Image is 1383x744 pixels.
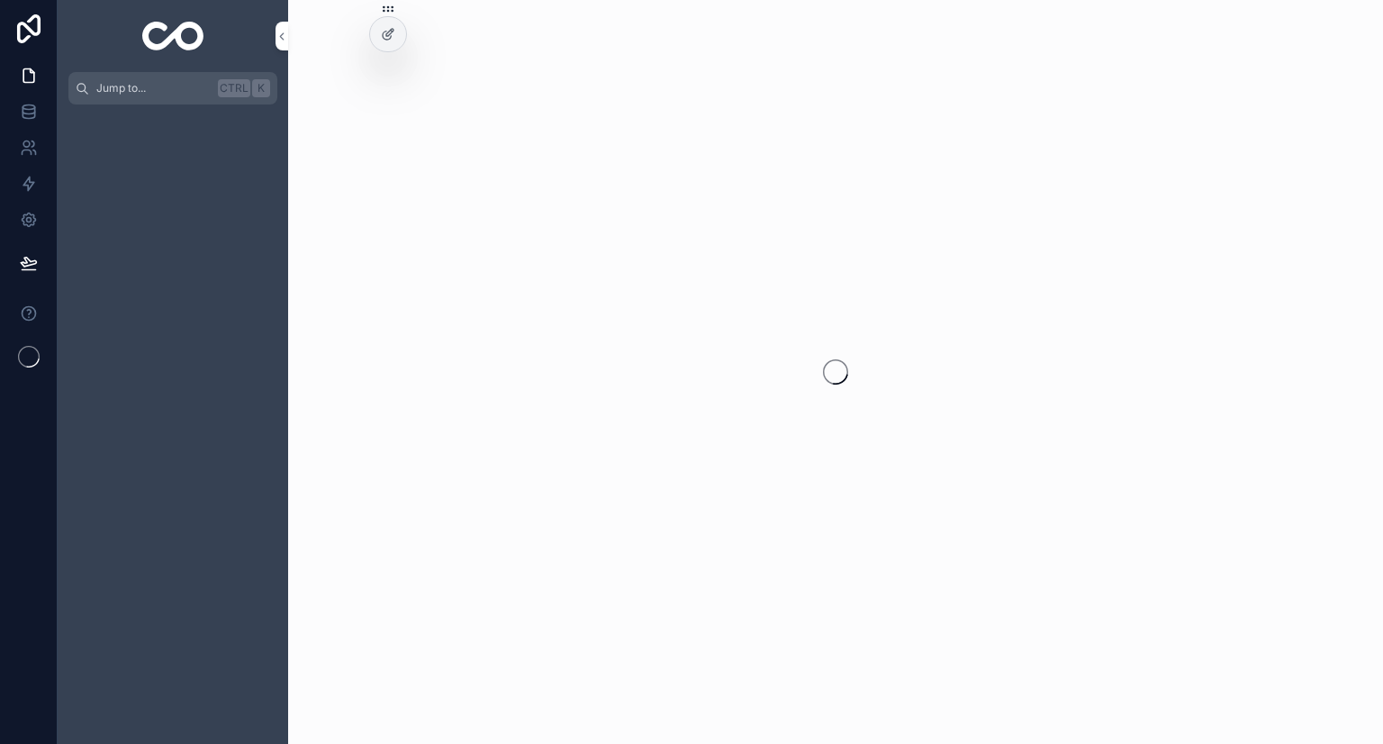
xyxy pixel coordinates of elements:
[254,81,268,95] span: K
[218,79,250,97] span: Ctrl
[58,104,288,137] div: scrollable content
[68,72,277,104] button: Jump to...CtrlK
[142,22,204,50] img: App logo
[96,81,211,95] span: Jump to...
